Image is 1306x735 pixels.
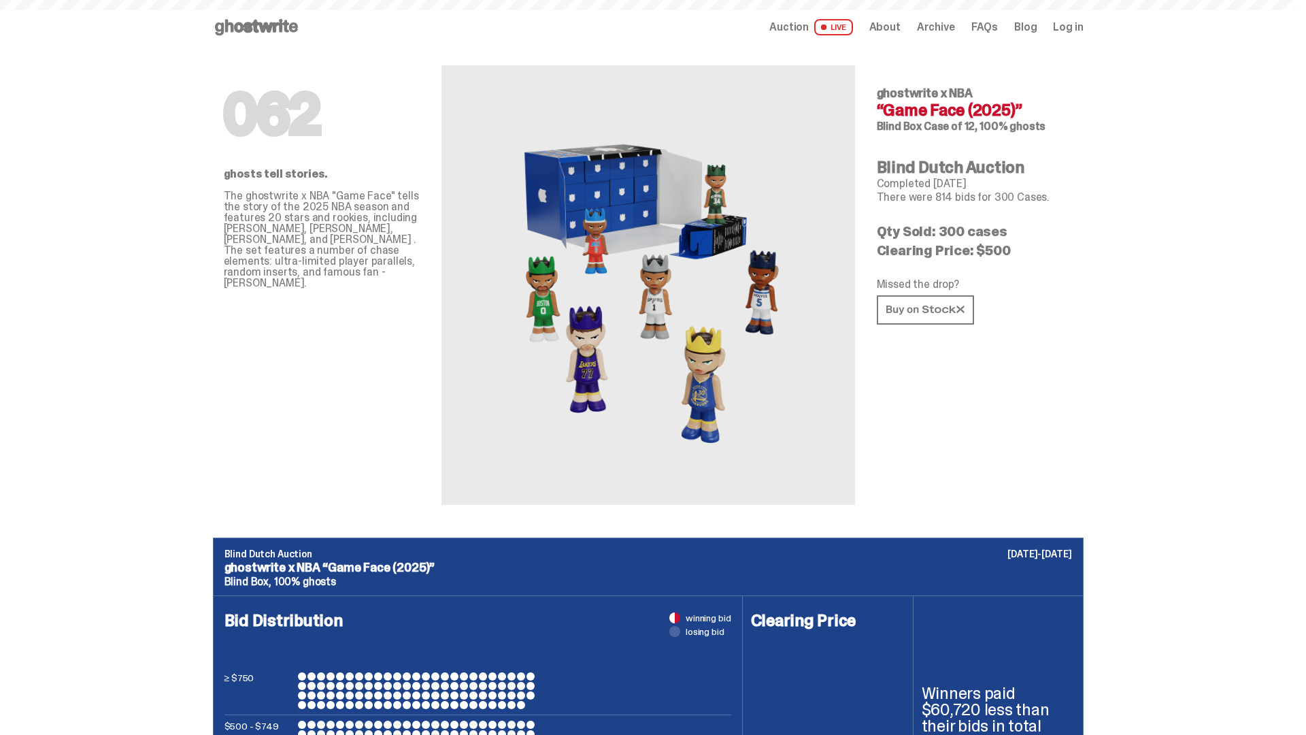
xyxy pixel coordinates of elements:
[877,192,1073,203] p: There were 814 bids for 300 Cases.
[971,22,998,33] a: FAQs
[877,178,1073,189] p: Completed [DATE]
[877,85,973,101] span: ghostwrite x NBA
[224,561,1072,574] p: ghostwrite x NBA “Game Face (2025)”
[1053,22,1083,33] a: Log in
[877,119,922,133] span: Blind Box
[877,159,1073,176] h4: Blind Dutch Auction
[769,19,852,35] a: Auction LIVE
[814,19,853,35] span: LIVE
[917,22,955,33] a: Archive
[499,98,798,472] img: NBA&ldquo;Game Face (2025)&rdquo;
[751,612,905,629] h4: Clearing Price
[1014,22,1037,33] a: Blog
[769,22,809,33] span: Auction
[1007,549,1071,559] p: [DATE]-[DATE]
[224,191,420,289] p: The ghostwrite x NBA "Game Face" tells the story of the 2025 NBA season and features 20 stars and...
[877,102,1073,118] h4: “Game Face (2025)”
[224,169,420,180] p: ghosts tell stories.
[869,22,901,33] a: About
[877,279,1073,290] p: Missed the drop?
[877,225,1073,238] p: Qty Sold: 300 cases
[224,549,1072,559] p: Blind Dutch Auction
[686,627,724,636] span: losing bid
[877,244,1073,257] p: Clearing Price: $500
[224,612,731,672] h4: Bid Distribution
[224,672,292,709] p: ≥ $750
[274,574,336,589] span: 100% ghosts
[224,87,420,142] h1: 062
[924,119,1045,133] span: Case of 12, 100% ghosts
[922,685,1075,734] p: Winners paid $60,720 less than their bids in total
[224,574,271,589] span: Blind Box,
[686,613,731,623] span: winning bid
